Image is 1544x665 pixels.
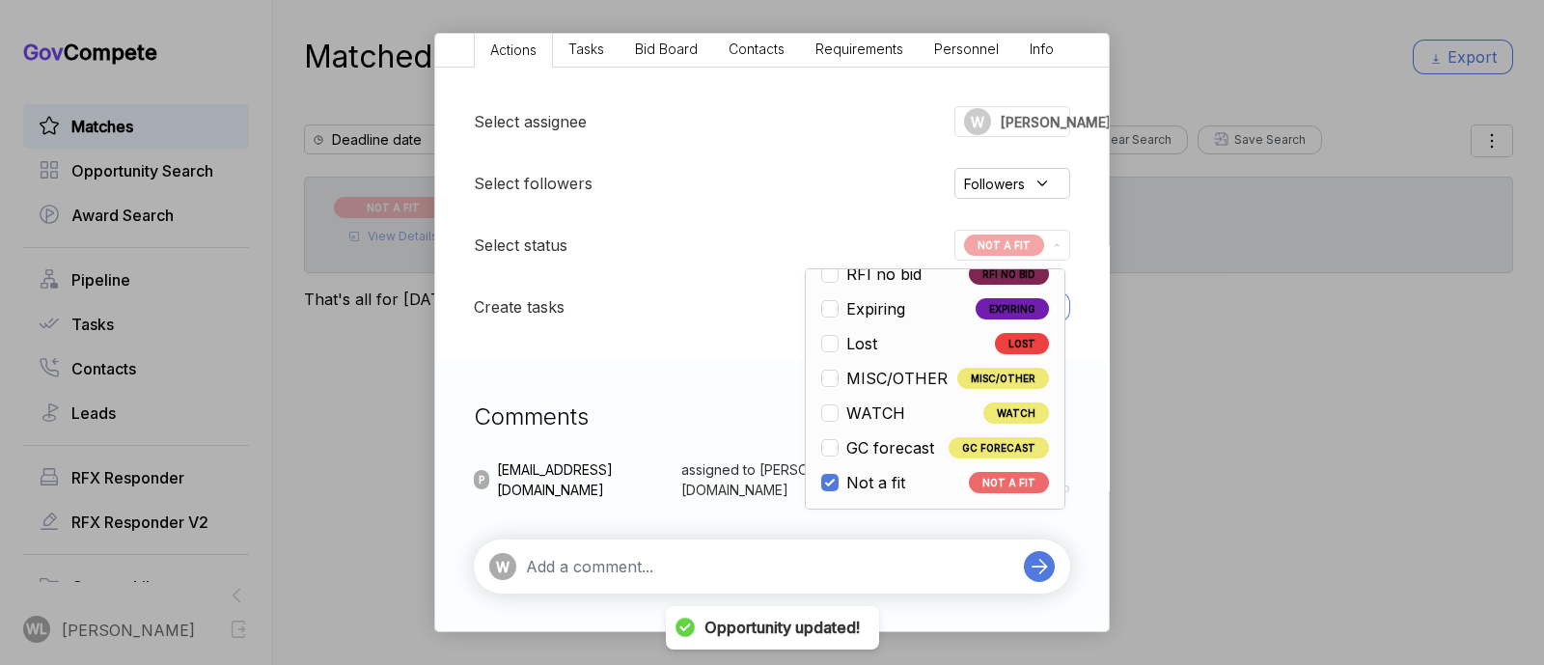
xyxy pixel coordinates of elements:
[983,402,1049,424] span: WATCH
[846,332,877,355] span: Lost
[949,437,1049,458] span: GC FORECAST
[846,367,948,390] span: MISC/OTHER
[704,618,860,638] b: Opportunity updated!
[474,400,1070,434] h3: Comments
[729,41,785,57] span: Contacts
[971,112,984,132] span: W
[474,172,593,195] h5: Select followers
[497,459,674,500] span: [EMAIL_ADDRESS][DOMAIN_NAME]
[934,41,999,57] span: Personnel
[474,295,565,319] h5: Create tasks
[815,41,903,57] span: Requirements
[964,174,1025,194] span: Followers
[969,472,1049,493] span: NOT A FIT
[846,297,905,320] span: Expiring
[995,333,1049,354] span: LOST
[479,473,484,487] span: P
[474,234,567,257] h5: Select status
[681,459,1006,500] span: assigned to [PERSON_NAME][EMAIL_ADDRESS][DOMAIN_NAME]
[846,471,905,494] span: Not a fit
[635,41,698,57] span: Bid Board
[976,298,1049,319] span: EXPIRING
[846,263,922,286] span: RFI no bid
[957,368,1049,389] span: MISC/OTHER
[846,436,934,459] span: GC forecast
[846,402,905,425] span: WATCH
[1001,112,1111,132] span: [PERSON_NAME]
[490,42,537,58] span: Actions
[474,110,587,133] h5: Select assignee
[969,263,1049,285] span: RFI NO BID
[1030,41,1054,57] span: Info
[568,41,604,57] span: Tasks
[964,235,1044,256] span: NOT A FIT
[496,557,510,577] span: W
